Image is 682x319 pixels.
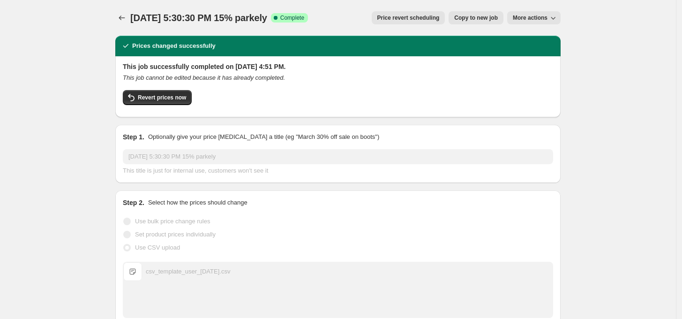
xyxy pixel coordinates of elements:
[123,90,192,105] button: Revert prices now
[135,231,216,238] span: Set product prices individually
[123,74,285,81] i: This job cannot be edited because it has already completed.
[123,167,268,174] span: This title is just for internal use, customers won't see it
[449,11,503,24] button: Copy to new job
[280,14,304,22] span: Complete
[123,62,553,71] h2: This job successfully completed on [DATE] 4:51 PM.
[507,11,561,24] button: More actions
[123,149,553,164] input: 30% off holiday sale
[146,267,230,276] div: csv_template_user_[DATE].csv
[148,198,247,207] p: Select how the prices should change
[513,14,547,22] span: More actions
[115,11,128,24] button: Price change jobs
[377,14,440,22] span: Price revert scheduling
[372,11,445,24] button: Price revert scheduling
[123,132,144,142] h2: Step 1.
[138,94,186,101] span: Revert prices now
[148,132,379,142] p: Optionally give your price [MEDICAL_DATA] a title (eg "March 30% off sale on boots")
[454,14,498,22] span: Copy to new job
[130,13,267,23] span: [DATE] 5:30:30 PM 15% parkely
[123,198,144,207] h2: Step 2.
[132,41,216,51] h2: Prices changed successfully
[135,244,180,251] span: Use CSV upload
[135,218,210,225] span: Use bulk price change rules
